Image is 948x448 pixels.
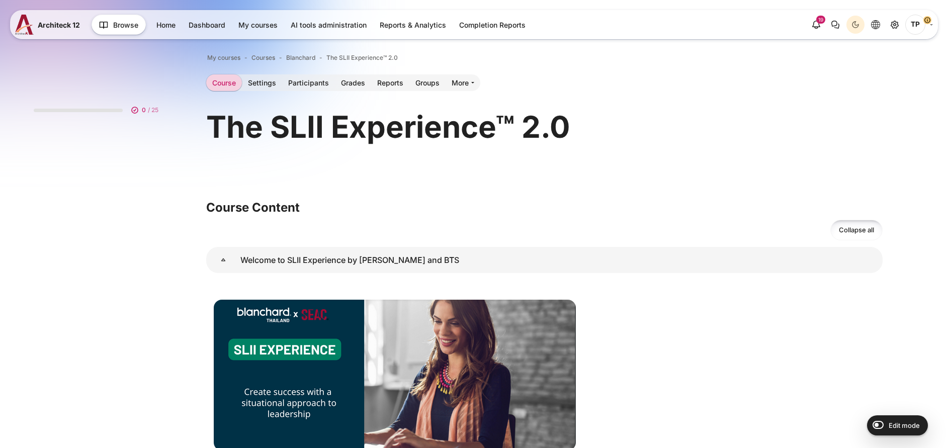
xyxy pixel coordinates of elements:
span: / 25 [148,106,158,115]
nav: Navigation bar [206,51,883,64]
div: 19 [816,16,825,24]
div: Dark Mode [848,17,863,32]
a: A12 A12 Architeck 12 [15,15,84,35]
a: More [446,74,480,91]
a: 0 / 25 [26,95,170,120]
button: There are 0 unread conversations [826,16,844,34]
a: AI tools administration [285,17,373,33]
span: Collapse all [839,225,874,235]
a: Courses [251,53,275,62]
img: A12 [15,15,34,35]
a: Home [150,17,182,33]
span: Browse [113,20,138,30]
span: Architeck 12 [38,20,80,30]
a: Course [206,74,242,91]
a: Settings [242,74,282,91]
a: Collapse all [830,220,883,240]
a: My courses [232,17,284,33]
button: Light Mode Dark Mode [846,16,865,34]
a: Reports & Analytics [374,17,452,33]
a: Welcome to SLII Experience by Blanchard and BTS [206,247,240,273]
a: Reports [371,74,409,91]
a: Completion Reports [453,17,532,33]
a: Grades [335,74,371,91]
a: Participants [282,74,335,91]
a: The SLII Experience™ 2.0 [326,53,398,62]
span: 0 [142,106,146,115]
h3: Course Content [206,200,883,215]
button: Browse [92,15,146,35]
h1: The SLII Experience™ 2.0 [206,107,570,146]
a: Dashboard [183,17,231,33]
button: Languages [867,16,885,34]
span: Edit mode [889,421,920,429]
a: Blanchard [286,53,315,62]
a: My courses [207,53,240,62]
span: Thanyaphon Pongpaichet [905,15,925,35]
div: Show notification window with 19 new notifications [807,16,825,34]
a: Site administration [886,16,904,34]
a: Groups [409,74,446,91]
a: User menu [905,15,933,35]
